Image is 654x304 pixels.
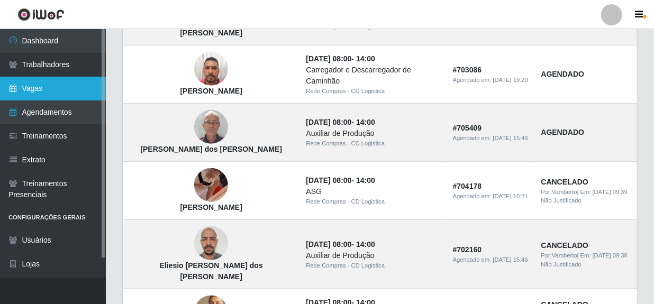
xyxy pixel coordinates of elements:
[453,66,482,74] strong: # 703086
[356,176,375,185] time: 14:00
[541,188,631,197] div: | Em:
[160,261,263,281] strong: Eliesio [PERSON_NAME] dos [PERSON_NAME]
[306,197,440,206] div: Rede Compras - CD Logistica
[541,128,585,136] strong: AGENDADO
[306,186,440,197] div: ASG
[306,176,351,185] time: [DATE] 08:00
[541,251,631,260] div: | Em:
[194,155,228,216] img: Arinaldo Ferreira Henriques
[453,192,529,201] div: Agendado em:
[541,252,577,259] span: Por: Vamberto
[194,105,228,150] img: Robério macêdo dos Santos
[593,189,628,195] time: [DATE] 09:39
[306,128,440,139] div: Auxiliar de Produção
[453,245,482,254] strong: # 702160
[180,87,242,95] strong: [PERSON_NAME]
[180,29,242,37] strong: [PERSON_NAME]
[194,47,228,91] img: José Edimilson da Silva
[306,176,375,185] strong: -
[541,241,588,250] strong: CANCELADO
[306,118,375,126] strong: -
[306,250,440,261] div: Auxiliar de Produção
[493,135,528,141] time: [DATE] 15:46
[541,189,577,195] span: Por: Vamberto
[194,221,228,266] img: Eliesio Braga dos Santos Junior
[453,134,529,143] div: Agendado em:
[493,77,528,83] time: [DATE] 19:20
[453,76,529,85] div: Agendado em:
[140,145,282,153] strong: [PERSON_NAME] dos [PERSON_NAME]
[306,54,375,63] strong: -
[453,124,482,132] strong: # 705409
[306,54,351,63] time: [DATE] 08:00
[541,70,585,78] strong: AGENDADO
[306,240,375,248] strong: -
[306,118,351,126] time: [DATE] 08:00
[541,196,631,205] div: Não Justificado
[17,8,65,21] img: CoreUI Logo
[306,139,440,148] div: Rede Compras - CD Logistica
[453,255,529,264] div: Agendado em:
[306,65,440,87] div: Carregador e Descarregador de Caminhão
[493,256,528,263] time: [DATE] 15:46
[493,193,528,199] time: [DATE] 10:31
[541,260,631,269] div: Não Justificado
[453,182,482,190] strong: # 704178
[180,203,242,211] strong: [PERSON_NAME]
[356,54,375,63] time: 14:00
[541,178,588,186] strong: CANCELADO
[306,240,351,248] time: [DATE] 08:00
[356,240,375,248] time: 14:00
[306,87,440,96] div: Rede Compras - CD Logistica
[593,252,628,259] time: [DATE] 09:38
[356,118,375,126] time: 14:00
[306,261,440,270] div: Rede Compras - CD Logistica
